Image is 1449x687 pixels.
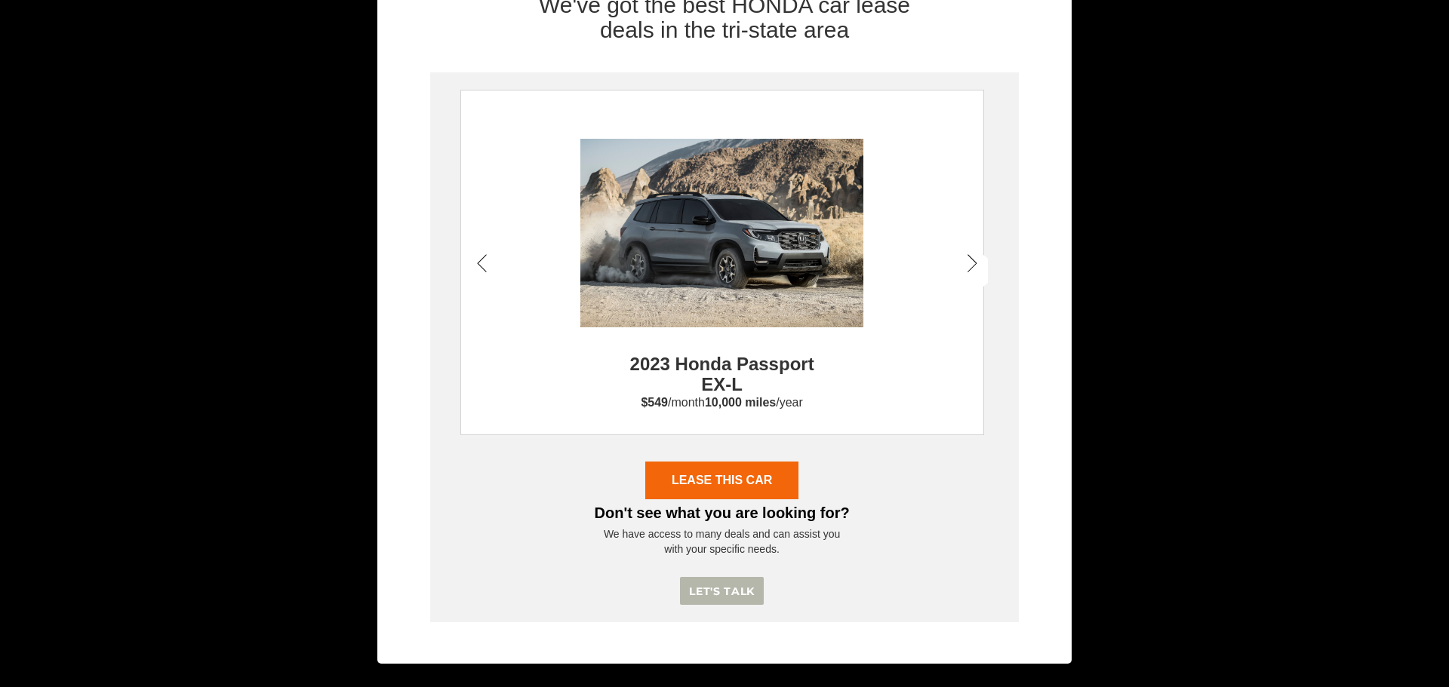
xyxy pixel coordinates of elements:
[461,394,983,412] p: /month /year
[705,396,776,409] strong: 10,000 miles
[641,396,668,409] strong: $549
[461,226,983,412] a: 2023 Honda Passport EX-L$549/month10,000 miles/year
[460,499,984,526] h3: Don't see what you are looking for?
[616,327,829,394] h2: 2023 Honda Passport EX-L
[460,526,984,557] p: We have access to many deals and can assist you with your specific needs.
[680,577,764,605] button: LET'S TALK
[645,462,798,499] a: Lease THIS CAR
[680,585,764,597] a: LET'S TALK
[543,139,901,327] img: honda passport ex-l, honda passport trailsport mmp scaled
